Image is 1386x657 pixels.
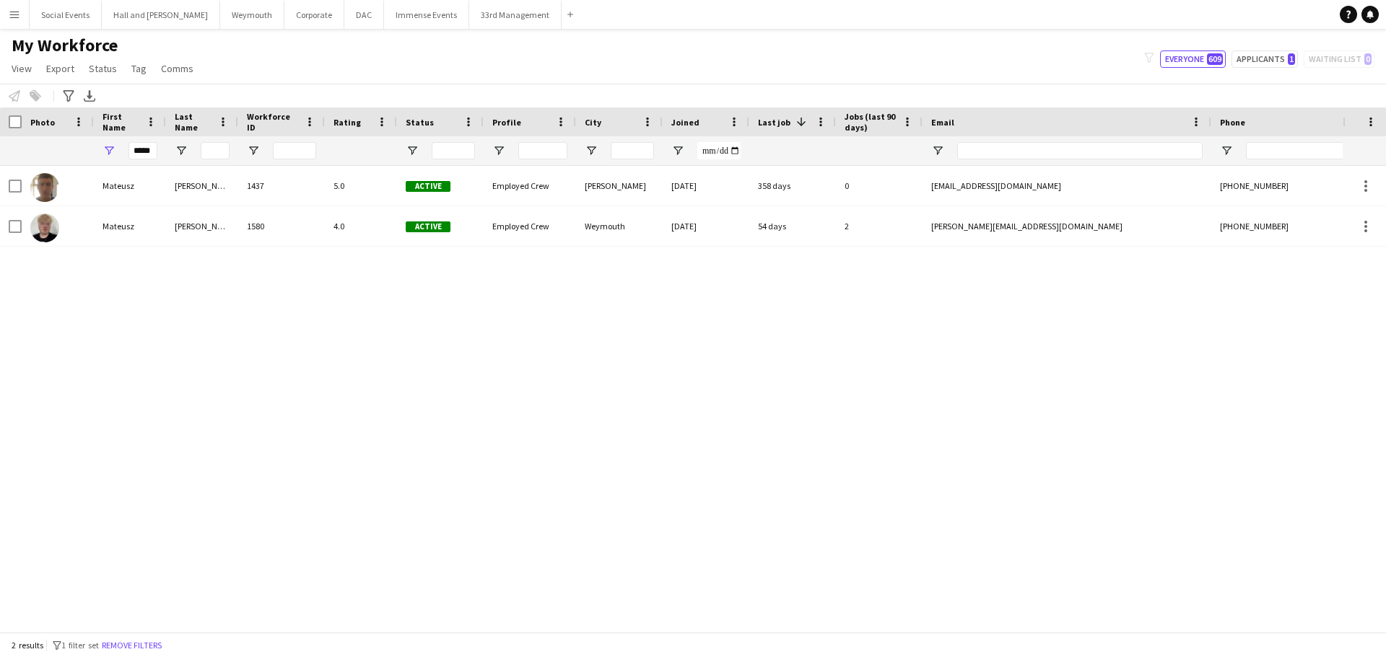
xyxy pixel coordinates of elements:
span: Phone [1220,117,1245,128]
input: Email Filter Input [957,142,1203,159]
button: Open Filter Menu [585,144,598,157]
div: 4.0 [325,206,397,246]
div: [PERSON_NAME] [166,206,238,246]
span: Last job [758,117,790,128]
span: 1 [1288,53,1295,65]
div: Mateusz [94,166,166,206]
span: Rating [334,117,361,128]
button: Open Filter Menu [247,144,260,157]
span: Export [46,62,74,75]
div: [DATE] [663,166,749,206]
input: Status Filter Input [432,142,475,159]
button: Corporate [284,1,344,29]
button: Open Filter Menu [175,144,188,157]
button: Open Filter Menu [406,144,419,157]
button: DAC [344,1,384,29]
input: Workforce ID Filter Input [273,142,316,159]
div: 1437 [238,166,325,206]
span: Last Name [175,111,212,133]
span: Tag [131,62,147,75]
span: My Workforce [12,35,118,56]
span: First Name [103,111,140,133]
div: 2 [836,206,923,246]
span: 609 [1207,53,1223,65]
span: Status [406,117,434,128]
button: Open Filter Menu [671,144,684,157]
img: Mateusz Goralczyk [30,213,59,242]
button: Applicants1 [1232,50,1298,68]
img: Mateusz Prawdzik [30,173,59,202]
span: Active [406,221,450,232]
button: Social Events [30,1,102,29]
div: [DATE] [663,206,749,246]
div: [PERSON_NAME][EMAIL_ADDRESS][DOMAIN_NAME] [923,206,1211,246]
div: Mateusz [94,206,166,246]
input: First Name Filter Input [128,142,157,159]
button: Immense Events [384,1,469,29]
app-action-btn: Export XLSX [81,87,98,105]
span: Email [931,117,954,128]
span: Workforce ID [247,111,299,133]
input: Profile Filter Input [518,142,567,159]
span: City [585,117,601,128]
span: Jobs (last 90 days) [845,111,897,133]
button: Open Filter Menu [931,144,944,157]
a: Comms [155,59,199,78]
div: Employed Crew [484,206,576,246]
input: Last Name Filter Input [201,142,230,159]
a: Export [40,59,80,78]
button: Weymouth [220,1,284,29]
a: Status [83,59,123,78]
button: Hall and [PERSON_NAME] [102,1,220,29]
button: Open Filter Menu [1220,144,1233,157]
span: Status [89,62,117,75]
div: 54 days [749,206,836,246]
div: Employed Crew [484,166,576,206]
button: Open Filter Menu [492,144,505,157]
div: 0 [836,166,923,206]
div: 5.0 [325,166,397,206]
div: 1580 [238,206,325,246]
a: Tag [126,59,152,78]
input: Joined Filter Input [697,142,741,159]
div: 358 days [749,166,836,206]
span: Profile [492,117,521,128]
div: [PERSON_NAME] [576,166,663,206]
app-action-btn: Advanced filters [60,87,77,105]
div: [PERSON_NAME] [166,166,238,206]
input: City Filter Input [611,142,654,159]
div: Weymouth [576,206,663,246]
button: Remove filters [99,638,165,653]
div: [EMAIL_ADDRESS][DOMAIN_NAME] [923,166,1211,206]
span: Joined [671,117,699,128]
span: 1 filter set [61,640,99,651]
span: Comms [161,62,193,75]
button: 33rd Management [469,1,562,29]
button: Everyone609 [1160,50,1226,68]
span: Active [406,181,450,192]
span: View [12,62,32,75]
span: Photo [30,117,55,128]
button: Open Filter Menu [103,144,115,157]
a: View [6,59,38,78]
